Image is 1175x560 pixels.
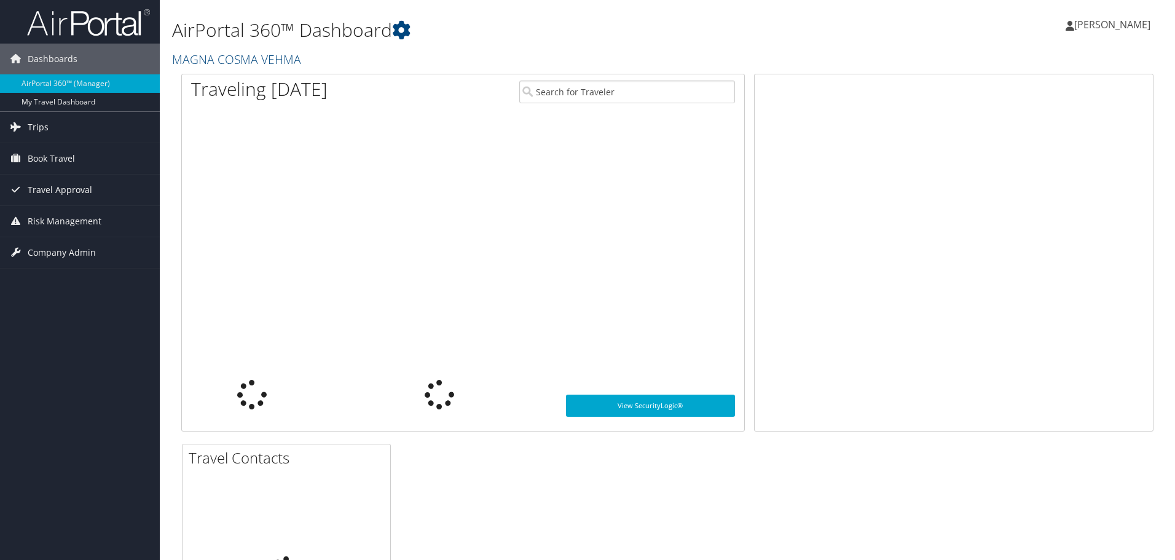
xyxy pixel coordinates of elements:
[28,237,96,268] span: Company Admin
[519,81,735,103] input: Search for Traveler
[1074,18,1150,31] span: [PERSON_NAME]
[1066,6,1163,43] a: [PERSON_NAME]
[189,448,390,468] h2: Travel Contacts
[28,175,92,205] span: Travel Approval
[28,112,49,143] span: Trips
[566,395,735,417] a: View SecurityLogic®
[27,8,150,37] img: airportal-logo.png
[172,17,833,43] h1: AirPortal 360™ Dashboard
[28,206,101,237] span: Risk Management
[191,76,328,102] h1: Traveling [DATE]
[172,51,304,68] a: MAGNA COSMA VEHMA
[28,44,77,74] span: Dashboards
[28,143,75,174] span: Book Travel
